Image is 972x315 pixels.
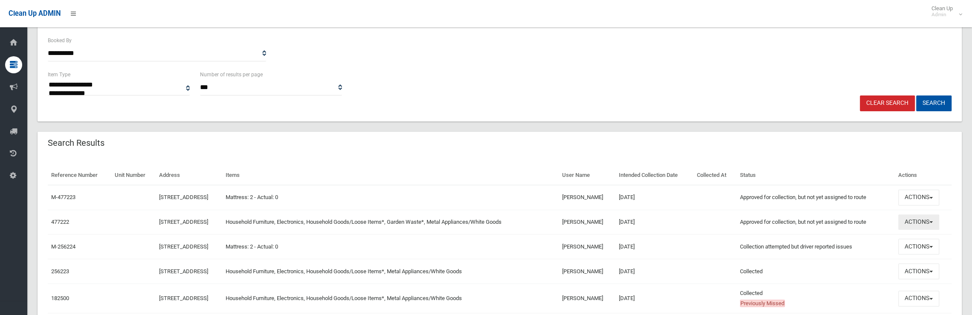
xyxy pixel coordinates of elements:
[898,214,939,230] button: Actions
[222,210,558,234] td: Household Furniture, Electronics, Household Goods/Loose Items*, Garden Waste*, Metal Appliances/W...
[156,166,222,185] th: Address
[48,70,70,79] label: Item Type
[693,166,737,185] th: Collected At
[51,219,69,225] a: 477222
[48,36,72,45] label: Booked By
[159,295,208,301] a: [STREET_ADDRESS]
[222,234,558,259] td: Mattress: 2 - Actual: 0
[615,284,693,313] td: [DATE]
[737,210,895,234] td: Approved for collection, but not yet assigned to route
[737,259,895,284] td: Collected
[927,5,961,18] span: Clean Up
[51,268,69,275] a: 256223
[159,194,208,200] a: [STREET_ADDRESS]
[51,295,69,301] a: 182500
[615,210,693,234] td: [DATE]
[898,239,939,254] button: Actions
[222,259,558,284] td: Household Furniture, Electronics, Household Goods/Loose Items*, Metal Appliances/White Goods
[558,284,615,313] td: [PERSON_NAME]
[615,259,693,284] td: [DATE]
[159,243,208,250] a: [STREET_ADDRESS]
[9,9,61,17] span: Clean Up ADMIN
[558,185,615,210] td: [PERSON_NAME]
[48,166,111,185] th: Reference Number
[159,219,208,225] a: [STREET_ADDRESS]
[737,185,895,210] td: Approved for collection, but not yet assigned to route
[111,166,156,185] th: Unit Number
[898,190,939,205] button: Actions
[916,95,952,111] button: Search
[931,12,953,18] small: Admin
[558,210,615,234] td: [PERSON_NAME]
[898,263,939,279] button: Actions
[51,194,75,200] a: M-477223
[222,284,558,313] td: Household Furniture, Electronics, Household Goods/Loose Items*, Metal Appliances/White Goods
[860,95,915,111] a: Clear Search
[737,234,895,259] td: Collection attempted but driver reported issues
[222,166,558,185] th: Items
[740,300,785,307] span: Previously Missed
[558,234,615,259] td: [PERSON_NAME]
[737,284,895,313] td: Collected
[615,166,693,185] th: Intended Collection Date
[51,243,75,250] a: M-256224
[737,166,895,185] th: Status
[38,135,115,151] header: Search Results
[898,291,939,306] button: Actions
[558,259,615,284] td: [PERSON_NAME]
[222,185,558,210] td: Mattress: 2 - Actual: 0
[895,166,952,185] th: Actions
[159,268,208,275] a: [STREET_ADDRESS]
[558,166,615,185] th: User Name
[615,234,693,259] td: [DATE]
[615,185,693,210] td: [DATE]
[200,70,263,79] label: Number of results per page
